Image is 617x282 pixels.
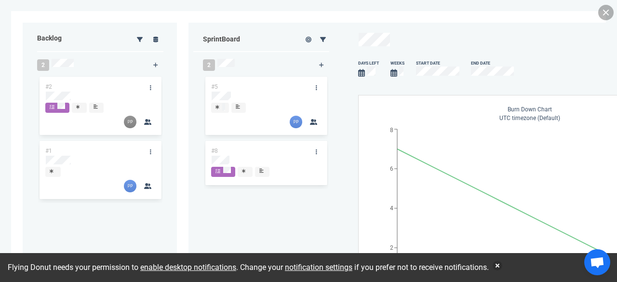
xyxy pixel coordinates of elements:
[471,60,514,67] div: End Date
[193,34,291,44] div: Sprint Board
[584,249,610,275] div: Chat abierto
[203,59,215,71] span: 2
[390,60,404,67] div: Weeks
[211,148,218,154] a: #8
[124,116,136,128] img: 26
[390,205,393,212] tspan: 4
[211,83,218,90] a: #5
[31,27,128,51] div: Backlog
[285,263,352,272] a: notification settings
[358,60,379,67] div: days left
[390,165,393,172] tspan: 6
[45,83,52,90] a: #2
[37,59,49,71] span: 2
[8,263,236,272] span: Flying Donut needs your permission to
[508,106,552,113] span: Burn Down Chart
[416,60,459,67] div: Start Date
[390,244,393,251] tspan: 2
[124,180,136,192] img: 26
[390,127,393,134] tspan: 8
[290,116,302,128] img: 26
[236,263,489,272] span: . Change your if you prefer not to receive notifications.
[140,263,236,272] a: enable desktop notifications
[45,148,52,154] a: #1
